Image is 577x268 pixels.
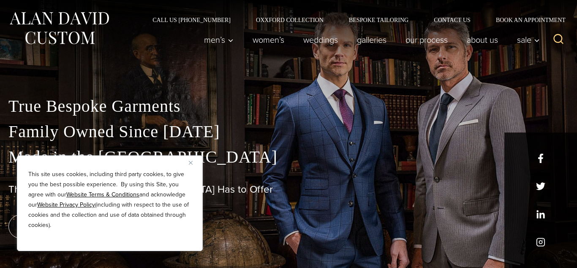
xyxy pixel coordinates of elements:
a: About Us [457,31,508,48]
h1: The Best Custom Suits [GEOGRAPHIC_DATA] Has to Offer [8,183,569,196]
img: Close [189,161,193,165]
button: Close [189,157,199,168]
a: Bespoke Tailoring [336,17,421,23]
nav: Primary Navigation [195,31,544,48]
span: Sale [517,36,540,44]
a: Oxxford Collection [243,17,336,23]
a: Our Process [396,31,457,48]
button: View Search Form [548,30,569,50]
a: Book an Appointment [483,17,569,23]
span: Men’s [204,36,234,44]
a: Women’s [243,31,294,48]
p: This site uses cookies, including third party cookies, to give you the best possible experience. ... [28,169,191,230]
a: Website Terms & Conditions [66,190,139,199]
p: True Bespoke Garments Family Owned Since [DATE] Made in the [GEOGRAPHIC_DATA] [8,94,569,170]
a: Contact Us [421,17,483,23]
a: weddings [294,31,348,48]
a: Galleries [348,31,396,48]
a: Call Us [PHONE_NUMBER] [140,17,243,23]
img: Alan David Custom [8,9,110,47]
nav: Secondary Navigation [140,17,569,23]
a: Website Privacy Policy [37,200,95,209]
a: book an appointment [8,215,127,238]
